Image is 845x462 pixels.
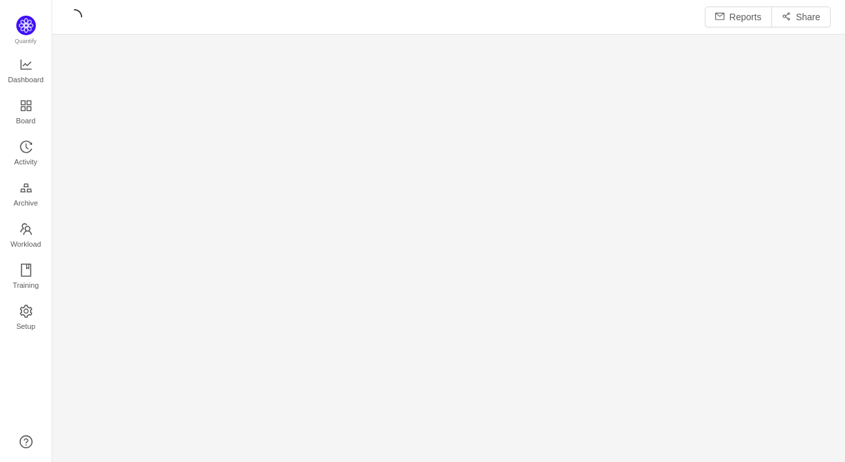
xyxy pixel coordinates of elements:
span: Board [16,108,36,134]
a: Workload [20,223,33,249]
i: icon: appstore [20,99,33,112]
span: Archive [14,190,38,216]
i: icon: loading [67,9,82,25]
a: Board [20,100,33,126]
img: Quantify [16,16,36,35]
span: Setup [16,313,35,339]
span: Dashboard [8,67,44,93]
span: Training [12,272,38,298]
a: Training [20,264,33,290]
span: Activity [14,149,37,175]
a: Activity [20,141,33,167]
a: Setup [20,305,33,331]
a: Dashboard [20,59,33,85]
a: Archive [20,182,33,208]
button: icon: share-altShare [771,7,831,27]
span: Quantify [15,38,37,44]
i: icon: team [20,223,33,236]
a: icon: question-circle [20,435,33,448]
button: icon: mailReports [705,7,772,27]
i: icon: history [20,140,33,153]
i: icon: line-chart [20,58,33,71]
i: icon: gold [20,181,33,194]
span: Workload [10,231,41,257]
i: icon: setting [20,305,33,318]
i: icon: book [20,264,33,277]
